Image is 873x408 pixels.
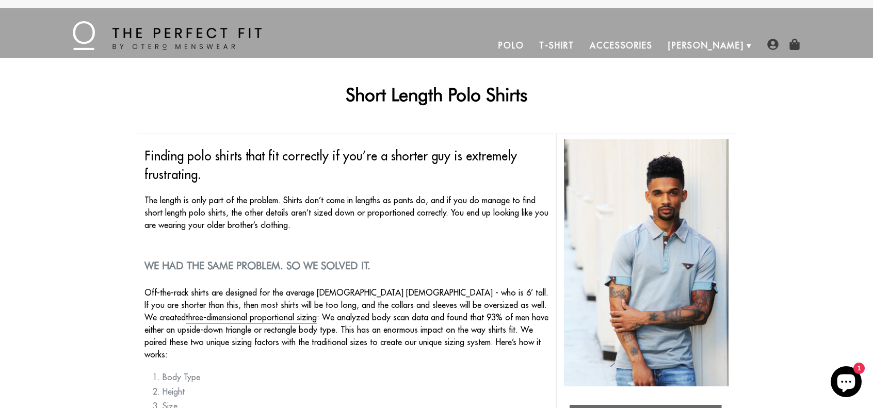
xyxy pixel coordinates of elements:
a: Polo [491,33,532,58]
img: shopping-bag-icon.png [789,39,800,50]
h2: We had the same problem. So we solved it. [144,259,548,272]
li: Height [163,385,548,398]
h1: Short Length Polo Shirts [137,84,736,105]
li: Body Type [163,371,548,383]
img: user-account-icon.png [767,39,779,50]
img: The Perfect Fit - by Otero Menswear - Logo [73,21,262,50]
a: T-Shirt [531,33,581,58]
inbox-online-store-chat: Shopify online store chat [828,366,865,400]
img: short length polo shirts [564,139,729,386]
span: Off-the-rack shirts are designed for the average [DEMOGRAPHIC_DATA] [DEMOGRAPHIC_DATA] - who is 6... [144,287,548,360]
a: three-dimensional proportional sizing [186,312,317,323]
a: Accessories [582,33,660,58]
span: Finding polo shirts that fit correctly if you’re a shorter guy is extremely frustrating. [144,148,517,182]
p: The length is only part of the problem. Shirts don’t come in lengths as pants do, and if you do m... [144,194,548,231]
a: [PERSON_NAME] [660,33,752,58]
